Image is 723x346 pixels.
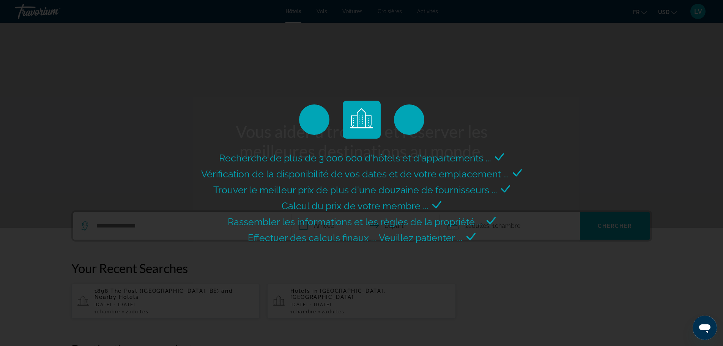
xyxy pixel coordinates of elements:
span: Trouver le meilleur prix de plus d'une douzaine de fournisseurs ... [213,184,497,196]
span: Vérification de la disponibilité de vos dates et de votre emplacement ... [201,168,509,180]
iframe: Button to launch messaging window [693,316,717,340]
span: Calcul du prix de votre membre ... [282,200,428,212]
span: Effectuer des calculs finaux ... Veuillez patienter ... [248,232,463,243]
span: Recherche de plus de 3 000 000 d'hôtels et d'appartements ... [219,152,491,164]
span: Rassembler les informations et les règles de la propriété ... [228,216,483,228]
